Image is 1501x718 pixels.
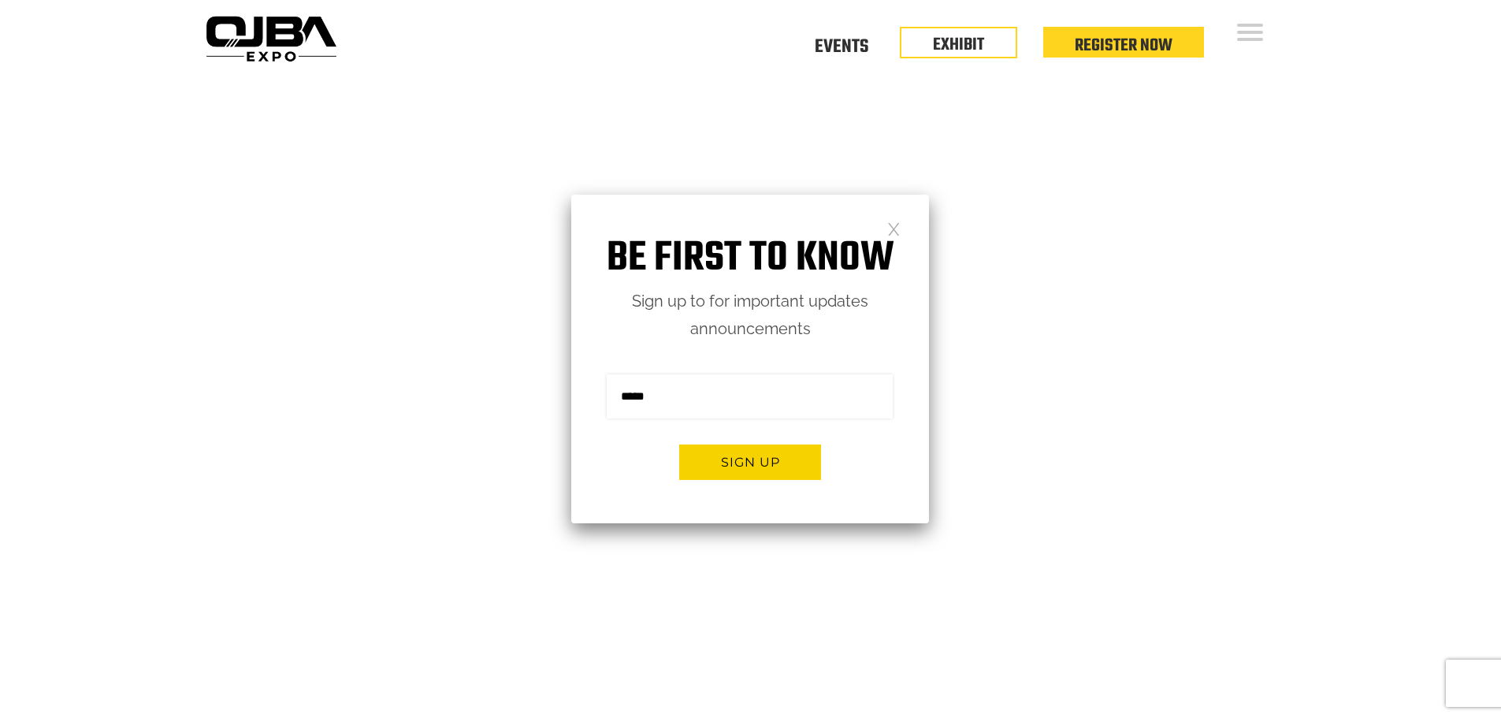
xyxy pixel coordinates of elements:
a: Close [887,221,901,235]
a: EXHIBIT [933,32,984,58]
button: Sign up [679,445,821,480]
p: Sign up to for important updates announcements [571,288,929,343]
h1: Be first to know [571,234,929,284]
a: Register Now [1075,32,1172,59]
